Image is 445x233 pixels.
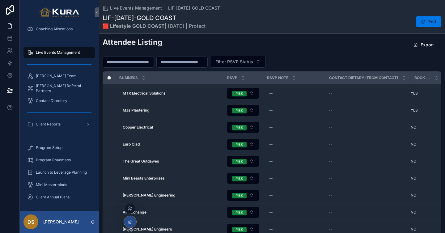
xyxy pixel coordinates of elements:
[227,88,259,99] button: Select Button
[411,210,416,215] span: NO
[227,75,237,80] span: RSVP
[267,207,321,217] a: --
[267,75,288,80] span: RSVP Note
[269,108,273,113] div: --
[123,142,209,147] a: Euro Clad
[23,70,95,82] a: [PERSON_NAME] Team
[36,145,62,150] span: Program Setup
[36,122,61,127] span: Client Reports
[123,91,166,95] strong: MTR Electrical Solutions
[411,227,416,232] span: NO
[329,108,333,113] span: --
[36,158,71,163] span: Program Roadmaps
[329,193,333,198] span: --
[168,5,220,11] a: LIF-[DATE]-GOLD COAST
[411,125,435,130] a: NO
[227,105,259,116] button: Select Button
[215,59,253,65] span: Filter RSVP Status
[414,75,431,80] span: Book Required
[329,193,407,198] a: --
[123,176,165,180] strong: Mini Beasts Enterprises
[408,39,439,50] button: Export
[103,23,165,29] strong: 🟥 Lifestyle GOLD COAST
[269,159,273,164] div: --
[329,91,333,96] span: --
[411,125,416,130] span: NO
[123,227,209,232] a: [PERSON_NAME] Engineers
[329,142,333,147] span: --
[123,193,176,197] strong: [PERSON_NAME] Engineering
[110,5,162,11] span: Live Events Management
[20,25,99,211] div: scrollable content
[23,23,95,35] a: Coaching Allocations
[269,91,273,96] div: --
[236,159,243,164] div: YES
[236,210,243,215] div: YES
[236,108,243,113] div: YES
[103,14,206,22] h1: LIF-[DATE]-GOLD COAST
[227,207,259,218] button: Select Button
[411,142,435,147] a: NO
[411,91,435,96] a: YES
[267,122,321,132] a: --
[411,227,435,232] a: NO
[123,91,209,96] a: MTR Electrical Solutions
[267,88,321,98] a: --
[210,56,266,68] button: Select Button
[329,125,407,130] a: --
[103,22,206,30] span: | [DATE] | Protect
[329,210,407,215] a: --
[43,219,79,225] p: [PERSON_NAME]
[411,159,416,164] span: NO
[329,159,333,164] span: --
[236,227,243,232] div: YES
[40,7,79,17] img: App logo
[123,125,209,130] a: Copper Electrical
[227,155,259,167] a: Select Button
[269,176,273,181] div: --
[36,195,70,200] span: Client Annual Plans
[123,142,140,146] strong: Euro Clad
[123,108,150,112] strong: MJs Plastering
[236,193,243,198] div: YES
[123,210,146,214] strong: Air Exchange
[411,193,435,198] a: NO
[123,159,159,163] strong: The Great Outdawes
[36,98,67,103] span: Contact Directory
[123,176,209,181] a: Mini Beasts Enterprises
[227,87,259,99] a: Select Button
[227,121,259,133] a: Select Button
[23,142,95,153] a: Program Setup
[36,50,80,55] span: Live Events Management
[411,176,416,181] span: NO
[227,139,259,150] button: Select Button
[416,16,441,27] button: Edit
[236,176,243,181] div: YES
[329,159,407,164] a: --
[267,105,321,115] a: --
[227,189,259,201] a: Select Button
[123,125,153,129] strong: Copper Electrical
[411,176,435,181] a: NO
[329,142,407,147] a: --
[411,91,418,96] span: YES
[329,108,407,113] a: --
[227,173,259,184] button: Select Button
[269,227,273,232] div: --
[329,227,333,232] span: --
[267,173,321,183] a: --
[103,5,162,11] a: Live Events Management
[36,182,67,187] span: Mini Masterminds
[329,91,407,96] a: --
[23,119,95,130] a: Client Reports
[329,176,333,181] span: --
[329,75,398,80] span: Contact Dietary (from Contact)
[236,142,243,147] div: YES
[23,155,95,166] a: Program Roadmaps
[411,159,435,164] a: NO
